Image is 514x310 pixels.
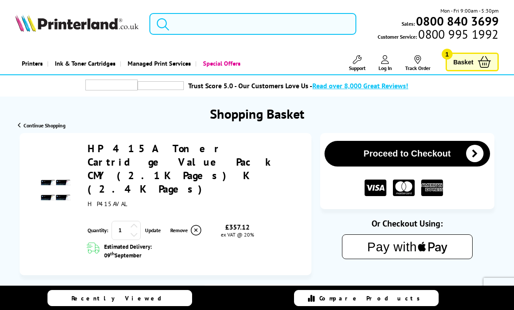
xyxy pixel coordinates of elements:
button: Proceed to Checkout [325,141,490,167]
a: Basket 1 [446,53,499,71]
span: Quantity: [88,227,108,233]
a: Continue Shopping [18,122,65,129]
span: Continue Shopping [24,122,65,129]
img: American Express [421,180,443,197]
a: Delete item from your basket [170,224,203,237]
span: Compare Products [319,294,425,302]
img: trustpilot rating [138,81,184,90]
a: Managed Print Services [120,52,195,74]
span: Support [349,65,365,71]
span: HP415AVAL [88,200,128,208]
a: Recently Viewed [47,290,192,306]
iframe: PayPal [320,273,494,293]
a: Printers [15,52,47,74]
a: Support [349,55,365,71]
img: HP 415A Toner Cartridge Value Pack CMY (2.1K Pages) K (2.4K Pages) [41,175,71,205]
div: £357.12 [205,223,270,231]
sup: th [110,250,115,257]
img: MASTER CARD [393,180,415,197]
a: Compare Products [294,290,439,306]
span: ex VAT @ 20% [221,231,254,238]
img: VISA [365,180,386,197]
span: Customer Service: [378,30,498,41]
h1: Shopping Basket [210,105,304,122]
div: Or Checkout Using: [320,218,494,229]
span: Sales: [402,20,415,28]
b: 0800 840 3699 [416,13,499,29]
a: Track Order [405,55,430,71]
span: Log In [379,65,392,71]
span: Ink & Toner Cartridges [55,52,115,74]
a: 0800 840 3699 [415,17,499,25]
span: 1 [442,49,453,60]
a: HP 415A Toner Cartridge Value Pack CMY (2.1K Pages) K (2.4K Pages) [88,142,276,196]
span: Recently Viewed [71,294,170,302]
span: Basket [453,56,473,68]
a: Ink & Toner Cartridges [47,52,120,74]
a: Special Offers [195,52,245,74]
span: Mon - Fri 9:00am - 5:30pm [440,7,499,15]
a: Log In [379,55,392,71]
a: Printerland Logo [15,14,139,33]
a: Trust Score 5.0 - Our Customers Love Us -Read over 8,000 Great Reviews! [188,81,408,90]
span: Estimated Delivery: 09 September [104,243,170,259]
img: Printerland Logo [15,14,139,32]
span: 0800 995 1992 [417,30,498,38]
img: trustpilot rating [85,80,138,90]
span: Read over 8,000 Great Reviews! [312,81,408,90]
span: Remove [170,227,188,233]
a: Update [145,227,161,233]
